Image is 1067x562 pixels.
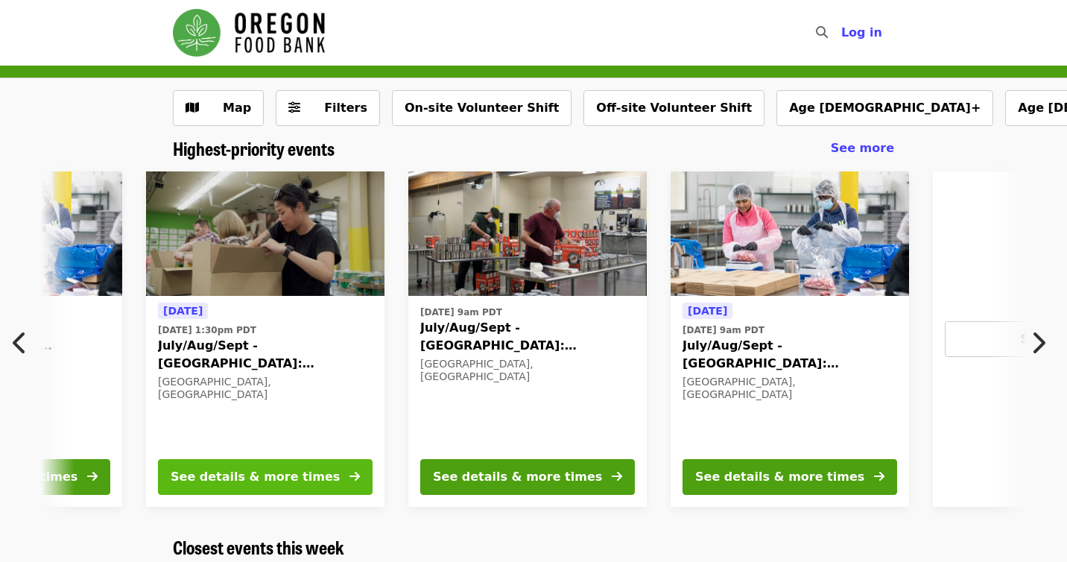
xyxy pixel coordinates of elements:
div: [GEOGRAPHIC_DATA], [GEOGRAPHIC_DATA] [683,376,897,401]
span: Closest events this week [173,534,344,560]
i: arrow-right icon [87,470,98,484]
div: [GEOGRAPHIC_DATA], [GEOGRAPHIC_DATA] [158,376,373,401]
button: See details & more times [683,459,897,495]
div: Closest events this week [161,537,906,558]
i: map icon [186,101,199,115]
button: Age [DEMOGRAPHIC_DATA]+ [776,90,993,126]
span: Map [223,101,251,115]
a: Highest-priority events [173,138,335,160]
div: See details & more times [171,468,340,486]
button: See details & more times [158,459,373,495]
button: Show map view [173,90,264,126]
button: Filters (0 selected) [276,90,380,126]
time: [DATE] 1:30pm PDT [158,323,256,337]
i: arrow-right icon [349,470,360,484]
a: Closest events this week [173,537,344,558]
span: July/Aug/Sept - [GEOGRAPHIC_DATA]: Repack/Sort (age [DEMOGRAPHIC_DATA]+) [158,337,373,373]
div: See details & more times [695,468,864,486]
i: chevron-right icon [1030,329,1045,357]
input: Search [837,15,849,51]
img: July/Aug/Sept - Beaverton: Repack/Sort (age 10+) organized by Oregon Food Bank [671,171,909,297]
time: [DATE] 9am PDT [683,323,764,337]
i: chevron-left icon [13,329,28,357]
img: July/Aug/Sept - Portland: Repack/Sort (age 8+) organized by Oregon Food Bank [146,171,384,297]
a: See details for "July/Aug/Sept - Beaverton: Repack/Sort (age 10+)" [671,171,909,507]
span: [DATE] [163,305,203,317]
i: arrow-right icon [612,470,622,484]
span: Highest-priority events [173,135,335,161]
span: Log in [841,25,882,40]
div: Highest-priority events [161,138,906,160]
a: See details for "July/Aug/Sept - Portland: Repack/Sort (age 16+)" [408,171,647,507]
img: Oregon Food Bank - Home [173,9,325,57]
a: See more [831,139,894,157]
button: On-site Volunteer Shift [392,90,572,126]
span: Filters [324,101,367,115]
button: See details & more times [420,459,635,495]
span: See more [831,141,894,155]
span: July/Aug/Sept - [GEOGRAPHIC_DATA]: Repack/Sort (age [DEMOGRAPHIC_DATA]+) [420,319,635,355]
button: Off-site Volunteer Shift [583,90,764,126]
span: July/Aug/Sept - [GEOGRAPHIC_DATA]: Repack/Sort (age [DEMOGRAPHIC_DATA]+) [683,337,897,373]
button: Log in [829,18,894,48]
button: Next item [1018,322,1067,364]
i: arrow-right icon [874,470,884,484]
span: [DATE] [688,305,727,317]
img: July/Aug/Sept - Portland: Repack/Sort (age 16+) organized by Oregon Food Bank [408,171,647,297]
i: search icon [816,25,828,40]
i: sliders-h icon [288,101,300,115]
div: See details & more times [433,468,602,486]
time: [DATE] 9am PDT [420,306,502,319]
div: [GEOGRAPHIC_DATA], [GEOGRAPHIC_DATA] [420,358,635,383]
a: See details for "July/Aug/Sept - Portland: Repack/Sort (age 8+)" [146,171,384,507]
